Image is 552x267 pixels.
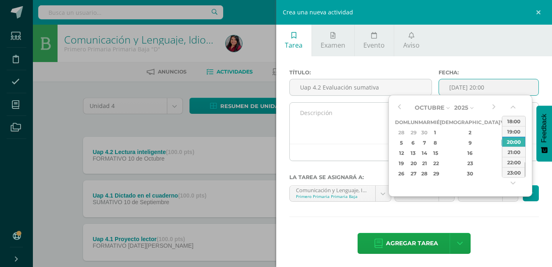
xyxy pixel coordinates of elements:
div: 18:00 [502,116,525,126]
div: 6 [409,138,418,147]
div: 1 [432,128,439,137]
input: Título [290,79,432,95]
span: Octubre [415,104,444,111]
div: 10 [501,138,509,147]
div: 31 [501,169,509,178]
div: 26 [397,169,407,178]
div: 24 [501,159,509,168]
div: 27 [409,169,418,178]
span: Aviso [403,41,420,50]
div: 19 [397,159,407,168]
div: 9 [446,138,494,147]
span: Feedback [540,114,548,143]
div: 13 [409,148,418,158]
div: 20:00 [502,136,525,147]
th: Mié [430,117,440,127]
div: 14 [420,148,429,158]
div: 7 [420,138,429,147]
div: 15 [432,148,439,158]
div: 5 [397,138,407,147]
input: Fecha de entrega [439,79,538,95]
div: 28 [420,169,429,178]
div: 21 [420,159,429,168]
span: Tarea [285,41,303,50]
div: 29 [409,128,418,137]
div: Primero Primaria Primaria Baja [296,193,369,199]
div: 3 [501,128,509,137]
span: Examen [321,41,345,50]
a: Tarea [276,25,312,56]
div: 30 [420,128,429,137]
div: 12 [397,148,407,158]
div: 21:00 [502,147,525,157]
div: 17 [501,148,509,158]
span: 2025 [454,104,468,111]
div: 2 [446,128,494,137]
a: Comunicación y Lenguaje, Idioma Español 'D'Primero Primaria Primaria Baja [290,186,391,201]
div: 23:00 [502,167,525,177]
div: 22:00 [502,157,525,167]
a: Aviso [394,25,428,56]
th: Mar [418,117,430,127]
label: La tarea se asignará a: [289,174,539,180]
span: Evento [363,41,385,50]
th: [DEMOGRAPHIC_DATA] [440,117,500,127]
div: 28 [397,128,407,137]
a: Evento [355,25,394,56]
label: Fecha: [439,69,539,76]
button: Feedback - Mostrar encuesta [536,106,552,161]
a: Examen [312,25,354,56]
div: 19:00 [502,126,525,136]
div: 8 [432,138,439,147]
div: Comunicación y Lenguaje, Idioma Español 'D' [296,186,369,193]
th: Vie [500,117,510,127]
th: Lun [408,117,418,127]
div: 29 [432,169,439,178]
div: 30 [446,169,494,178]
div: 23 [446,159,494,168]
span: Agregar tarea [386,233,438,253]
div: 22 [432,159,439,168]
label: Título: [289,69,432,76]
div: 20 [409,159,418,168]
div: 16 [446,148,494,158]
th: Dom [395,117,408,127]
